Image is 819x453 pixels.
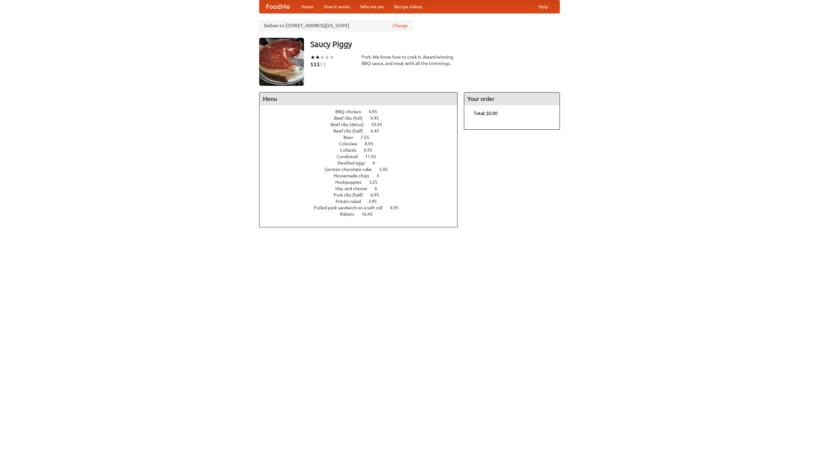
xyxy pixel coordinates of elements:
li: $ [323,61,326,68]
h4: Your order [464,93,560,105]
li: ★ [330,54,334,61]
span: 10.45 [371,122,389,127]
span: Mac and cheese [335,186,374,191]
span: 3.25 [369,180,384,185]
a: Beef ribs (delux) 10.45 [330,122,394,127]
a: Beer 7.55 [344,135,381,140]
span: 10.45 [362,212,379,217]
a: Pork ribs (half) 6.95 [334,192,391,198]
span: 6.95 [370,192,386,198]
a: Housemade chips 4 [334,173,391,178]
a: Help [533,0,553,13]
li: $ [317,61,320,68]
a: Beef ribs (half) 6.45 [333,128,391,133]
span: 5.95 [379,167,394,172]
a: Hushpuppies 3.25 [335,180,389,185]
span: 4.95 [369,109,384,114]
span: Riblets [340,212,361,217]
span: German chocolate cake [325,167,378,172]
span: Hushpuppies [335,180,368,185]
a: BBQ chicken 4.95 [335,109,389,114]
span: 9.95 [370,116,385,121]
span: Coleslaw [339,141,364,146]
a: How it works [319,0,355,13]
img: angular.jpg [259,38,304,86]
a: Devilled eggs 4 [338,160,387,166]
span: Devilled eggs [338,160,371,166]
li: ★ [315,54,320,61]
h3: Saucy Piggy [310,38,560,51]
span: Cornbread [337,154,364,159]
div: Pork. We know how to cook it. Award-winning BBQ sauce, and meat with all the trimmings. [362,54,457,67]
a: Home [296,0,319,13]
a: German chocolate cake 5.95 [325,167,400,172]
span: Housemade chips [334,173,376,178]
span: Pork ribs (half) [334,192,370,198]
span: 4 [377,173,386,178]
li: ★ [320,54,325,61]
span: Beer [344,135,360,140]
span: Collards [340,148,363,153]
a: Cornbread 11.45 [337,154,388,159]
div: Deliver to: [STREET_ADDRESS][US_STATE] [259,20,413,31]
a: Mac and cheese 6 [335,186,389,191]
a: Change [393,22,408,29]
li: $ [310,61,314,68]
a: Who we are [355,0,389,13]
b: Total: $0.00 [474,111,497,116]
span: Potato salad [336,199,367,204]
a: Pulled pork sandwich on a soft roll 4.95 [314,205,410,210]
span: 3.95 [368,199,383,204]
span: Beef ribs (delux) [330,122,370,127]
span: 6 [375,186,384,191]
span: 11.45 [365,154,383,159]
a: Recipe videos [389,0,427,13]
li: $ [314,61,317,68]
a: Coleslaw 8.95 [339,141,385,146]
a: Beef ribs (full) 9.95 [334,116,391,121]
span: Beef ribs (full) [334,116,369,121]
span: 4.95 [390,205,405,210]
a: Collards 9.95 [340,148,384,153]
span: Beef ribs (half) [333,128,370,133]
span: 8.95 [365,141,380,146]
li: ★ [325,54,330,61]
li: $ [320,61,323,68]
span: Pulled pork sandwich on a soft roll [314,205,389,210]
span: 4 [372,160,381,166]
a: Riblets 10.45 [340,212,385,217]
a: Potato salad 3.95 [336,199,389,204]
a: FoodMe [259,0,296,13]
span: BBQ chicken [335,109,368,114]
span: 7.55 [361,135,376,140]
span: 9.95 [364,148,379,153]
span: 6.45 [370,128,386,133]
h4: Menu [259,93,457,105]
li: ★ [310,54,315,61]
